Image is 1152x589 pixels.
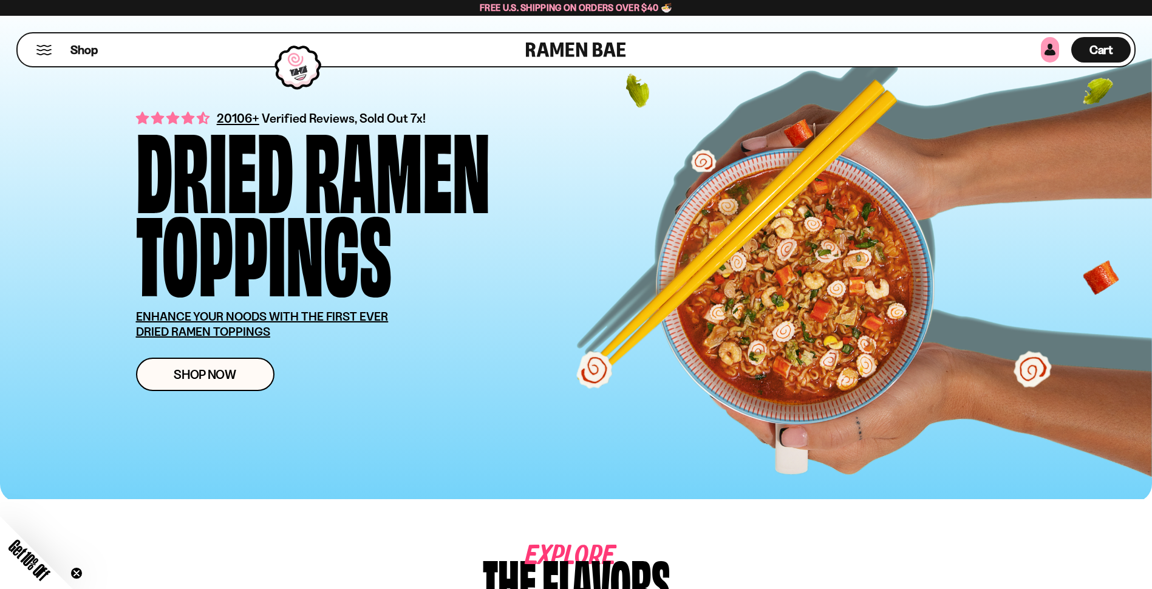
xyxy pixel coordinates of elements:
[480,2,672,13] span: Free U.S. Shipping on Orders over $40 🍜
[5,536,53,584] span: Get 10% Off
[36,45,52,55] button: Mobile Menu Trigger
[136,309,389,339] u: ENHANCE YOUR NOODS WITH THE FIRST EVER DRIED RAMEN TOPPINGS
[70,42,98,58] span: Shop
[136,124,293,208] div: Dried
[136,358,274,391] a: Shop Now
[70,37,98,63] a: Shop
[70,567,83,579] button: Close teaser
[1089,43,1113,57] span: Cart
[525,551,579,562] span: Explore
[1071,33,1131,66] a: Cart
[136,208,392,291] div: Toppings
[304,124,490,208] div: Ramen
[174,368,236,381] span: Shop Now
